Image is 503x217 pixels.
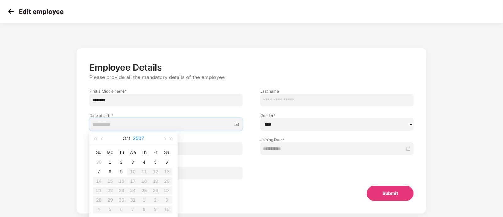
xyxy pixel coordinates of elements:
[6,7,16,16] img: svg+xml;base64,PHN2ZyB4bWxucz0iaHR0cDovL3d3dy53My5vcmcvMjAwMC9zdmciIHdpZHRoPSIzMCIgaGVpZ2h0PSIzMC...
[127,147,138,157] th: We
[138,147,150,157] th: Th
[260,113,414,118] label: Gender
[260,89,414,94] label: Last name
[161,147,172,157] th: Sa
[106,158,114,166] div: 1
[93,157,105,167] td: 2007-09-30
[105,147,116,157] th: Mo
[116,167,127,176] td: 2007-10-09
[89,89,243,94] label: First & Middle name
[95,168,103,175] div: 7
[93,167,105,176] td: 2007-10-07
[105,167,116,176] td: 2007-10-08
[133,132,144,145] button: 2007
[118,158,125,166] div: 2
[123,132,131,145] button: Oct
[127,157,138,167] td: 2007-10-03
[152,158,159,166] div: 5
[105,157,116,167] td: 2007-10-01
[138,157,150,167] td: 2007-10-04
[89,113,243,118] label: Date of birth
[95,158,103,166] div: 30
[129,158,137,166] div: 3
[163,158,171,166] div: 6
[89,62,414,73] p: Employee Details
[161,157,172,167] td: 2007-10-06
[93,147,105,157] th: Su
[89,74,414,81] p: Please provide all the mandatory details of the employee
[106,168,114,175] div: 8
[367,186,414,201] button: Submit
[118,168,125,175] div: 9
[150,147,161,157] th: Fr
[116,147,127,157] th: Tu
[116,157,127,167] td: 2007-10-02
[140,158,148,166] div: 4
[19,8,64,15] p: Edit employee
[150,157,161,167] td: 2007-10-05
[260,137,414,142] label: Joining Date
